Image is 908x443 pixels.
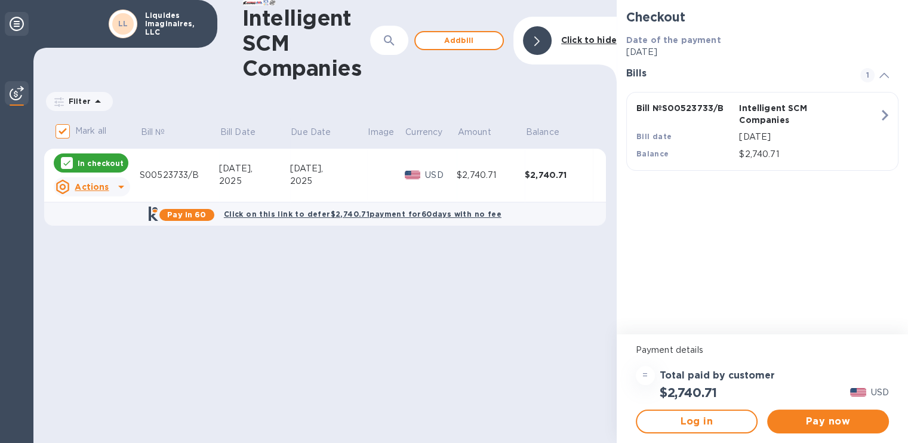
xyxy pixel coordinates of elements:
button: Bill №S00523733/BIntelligent SCM CompaniesBill date[DATE]Balance$2,740.71 [626,92,898,171]
p: USD [871,386,889,399]
div: = [636,366,655,385]
p: Filter [64,96,91,106]
button: Addbill [414,31,504,50]
h1: Intelligent SCM Companies [242,5,370,81]
span: Amount [458,126,507,139]
img: USD [405,171,421,179]
p: Intelligent SCM Companies [739,102,838,126]
div: [DATE], [219,162,290,175]
p: Image [368,126,394,139]
img: USD [850,388,866,396]
span: Bill № [141,126,181,139]
b: Click on this link to defer $2,740.71 payment for 60 days with no fee [224,210,501,219]
span: Add bill [425,33,493,48]
h3: Bills [626,68,846,79]
span: 1 [860,68,875,82]
b: LL [118,19,128,28]
p: Due Date [291,126,331,139]
b: Pay in 60 [167,210,206,219]
span: Log in [647,414,747,429]
span: Pay now [777,414,879,429]
p: [DATE] [626,46,898,59]
div: 2025 [219,175,290,187]
div: S00523733/B [140,169,219,181]
p: [DATE] [739,131,879,143]
p: Currency [405,126,442,139]
b: Balance [636,149,669,158]
b: Click to hide [561,35,617,45]
p: Mark all [75,125,106,137]
b: Date of the payment [626,35,721,45]
p: Liquides Imaginaires, LLC [145,11,205,36]
h3: Total paid by customer [660,370,775,382]
p: $2,740.71 [739,148,879,161]
p: Balance [526,126,559,139]
p: Bill № S00523733/B [636,102,735,114]
h2: Checkout [626,10,898,24]
b: Bill date [636,132,672,141]
button: Pay now [767,410,889,433]
u: Actions [75,182,109,192]
div: [DATE], [290,162,367,175]
div: $2,740.71 [525,169,593,181]
span: Due Date [291,126,346,139]
p: USD [425,169,457,181]
p: Bill Date [220,126,256,139]
p: Bill № [141,126,165,139]
h2: $2,740.71 [660,385,717,400]
p: Payment details [636,344,889,356]
span: Balance [526,126,575,139]
p: In checkout [78,158,124,168]
div: 2025 [290,175,367,187]
span: Bill Date [220,126,271,139]
p: Amount [458,126,491,139]
button: Log in [636,410,758,433]
div: $2,740.71 [457,169,525,181]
